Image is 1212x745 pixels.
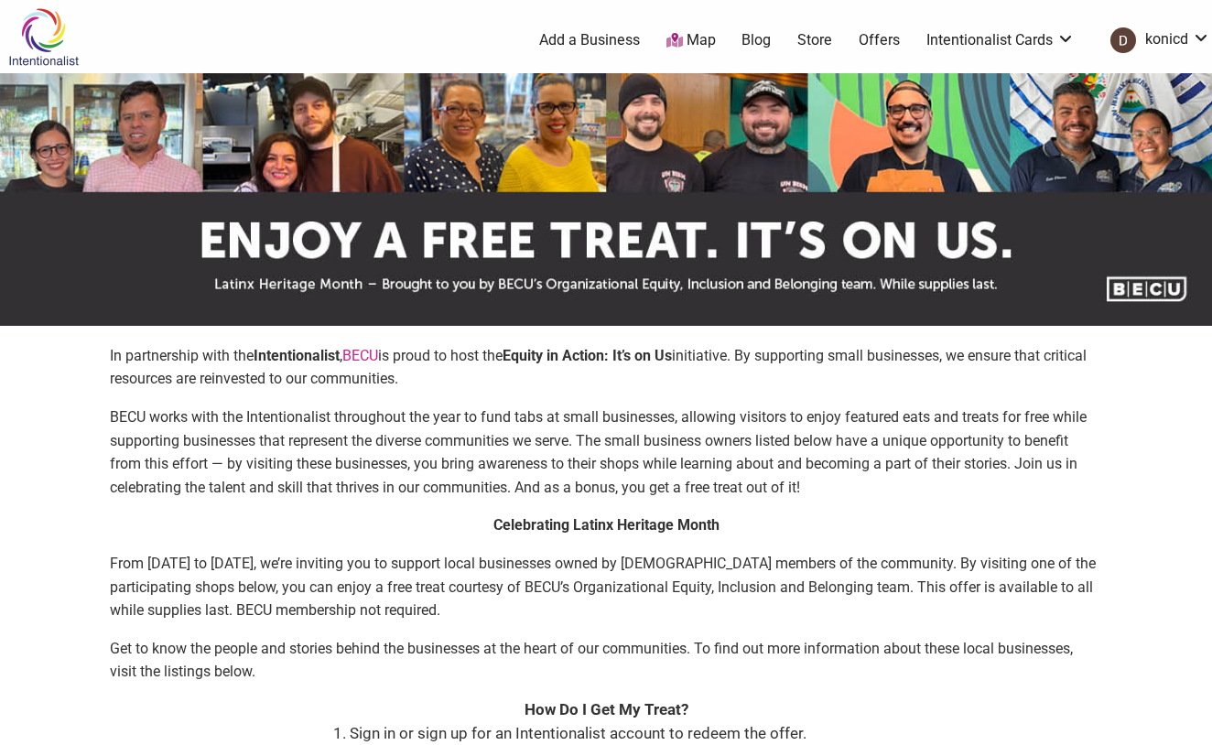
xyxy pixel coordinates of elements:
a: Map [666,30,716,51]
strong: Intentionalist [254,347,340,364]
strong: Equity in Action: It’s on Us [503,347,672,364]
strong: How Do I Get My Treat? [525,700,688,718]
strong: Celebrating Latinx Heritage Month [493,516,720,534]
p: From [DATE] to [DATE], we’re inviting you to support local businesses owned by [DEMOGRAPHIC_DATA]... [110,552,1102,622]
p: In partnership with the , is proud to host the initiative. By supporting small businesses, we ens... [110,344,1102,391]
a: Offers [859,30,900,50]
p: Get to know the people and stories behind the businesses at the heart of our communities. To find... [110,637,1102,684]
a: Add a Business [539,30,640,50]
a: Intentionalist Cards [926,30,1075,50]
p: BECU works with the Intentionalist throughout the year to fund tabs at small businesses, allowing... [110,405,1102,499]
a: konicd [1101,24,1210,57]
a: Store [797,30,832,50]
a: BECU [342,347,378,364]
a: Blog [741,30,771,50]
